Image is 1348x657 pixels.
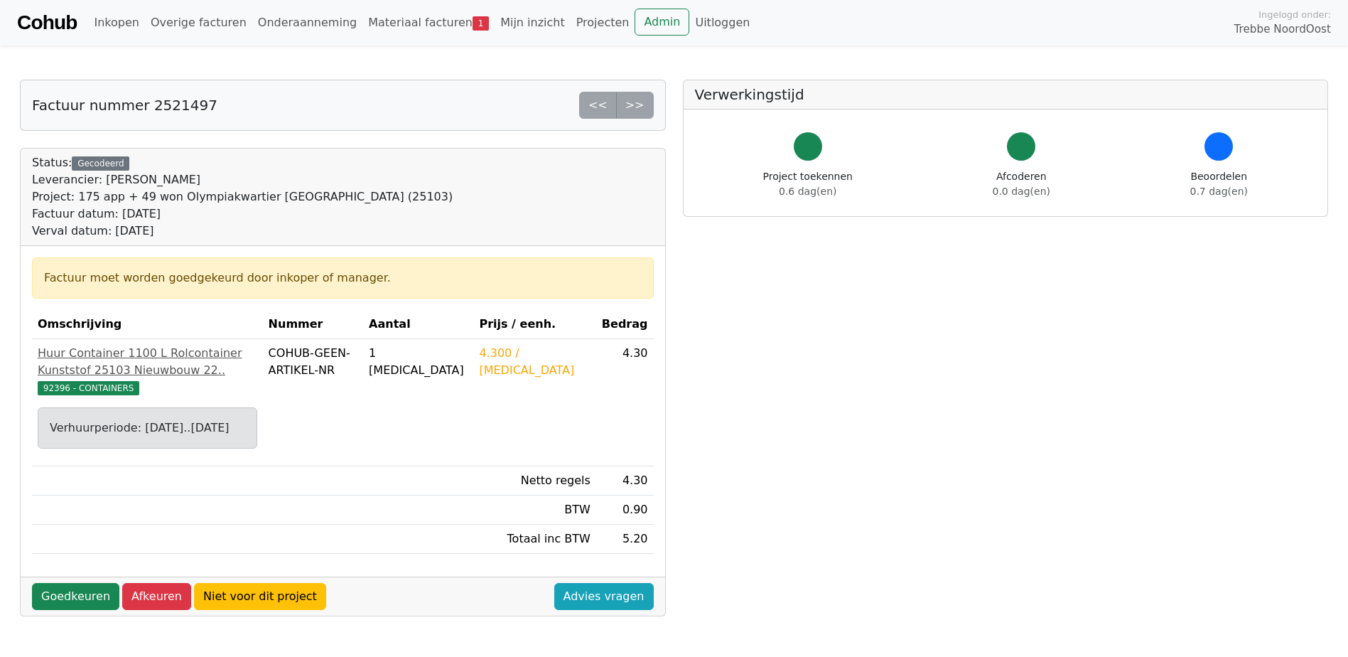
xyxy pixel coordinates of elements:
a: Mijn inzicht [495,9,571,37]
a: Projecten [571,9,635,37]
a: Inkopen [88,9,144,37]
a: Goedkeuren [32,583,119,610]
div: Project toekennen [763,169,853,199]
span: 1 [473,16,489,31]
div: Huur Container 1100 L Rolcontainer Kunststof 25103 Nieuwbouw 22.. [38,345,257,379]
div: Gecodeerd [72,156,129,171]
div: Afcoderen [993,169,1050,199]
a: Niet voor dit project [194,583,326,610]
th: Nummer [263,310,364,339]
span: 0.7 dag(en) [1190,186,1248,197]
span: 92396 - CONTAINERS [38,381,139,395]
span: Trebbe NoordOost [1234,21,1331,38]
div: 1 [MEDICAL_DATA] [369,345,468,379]
td: 0.90 [596,496,654,525]
td: 4.30 [596,339,654,466]
th: Aantal [363,310,473,339]
span: 0.0 dag(en) [993,186,1050,197]
div: Verhuurperiode: [DATE]..[DATE] [50,420,245,437]
a: Cohub [17,6,77,40]
td: BTW [473,496,595,525]
td: 5.20 [596,525,654,554]
a: Admin [635,9,689,36]
a: Afkeuren [122,583,191,610]
a: Onderaanneming [252,9,362,37]
th: Prijs / eenh. [473,310,595,339]
a: Overige facturen [145,9,252,37]
a: Uitloggen [689,9,755,37]
span: Ingelogd onder: [1258,8,1331,21]
td: Netto regels [473,466,595,496]
th: Omschrijving [32,310,263,339]
td: Totaal inc BTW [473,525,595,554]
a: Advies vragen [554,583,654,610]
div: Project: 175 app + 49 won Olympiakwartier [GEOGRAPHIC_DATA] (25103) [32,188,453,205]
th: Bedrag [596,310,654,339]
a: Huur Container 1100 L Rolcontainer Kunststof 25103 Nieuwbouw 22..92396 - CONTAINERS [38,345,257,396]
h5: Factuur nummer 2521497 [32,97,217,114]
a: Materiaal facturen1 [362,9,495,37]
td: 4.30 [596,466,654,496]
div: Beoordelen [1190,169,1248,199]
div: Status: [32,154,453,240]
span: 0.6 dag(en) [779,186,836,197]
div: Leverancier: [PERSON_NAME] [32,171,453,188]
td: COHUB-GEEN-ARTIKEL-NR [263,339,364,466]
div: 4.300 / [MEDICAL_DATA] [479,345,590,379]
div: Factuur moet worden goedgekeurd door inkoper of manager. [44,269,642,287]
div: Verval datum: [DATE] [32,223,453,240]
div: Factuur datum: [DATE] [32,205,453,223]
h5: Verwerkingstijd [695,86,1317,103]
